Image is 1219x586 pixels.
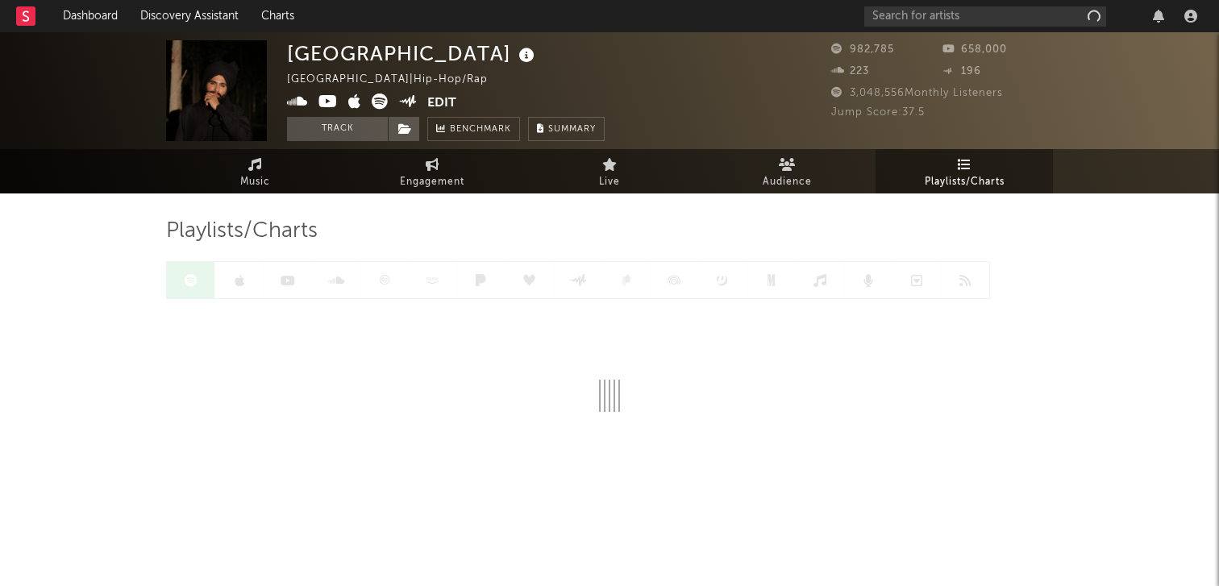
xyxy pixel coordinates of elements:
div: [GEOGRAPHIC_DATA] | Hip-Hop/Rap [287,70,506,89]
span: Jump Score: 37.5 [831,107,925,118]
input: Search for artists [864,6,1106,27]
a: Benchmark [427,117,520,141]
span: Playlists/Charts [166,222,318,241]
a: Engagement [343,149,521,193]
span: Playlists/Charts [925,172,1005,192]
a: Live [521,149,698,193]
span: Summary [548,125,596,134]
a: Audience [698,149,876,193]
div: [GEOGRAPHIC_DATA] [287,40,539,67]
span: 3,048,556 Monthly Listeners [831,88,1003,98]
a: Music [166,149,343,193]
span: Engagement [400,172,464,192]
a: Playlists/Charts [876,149,1053,193]
span: 982,785 [831,44,894,55]
span: Benchmark [450,120,511,139]
span: Audience [763,172,812,192]
button: Summary [528,117,605,141]
span: 223 [831,66,869,77]
span: Music [240,172,270,192]
span: Live [599,172,620,192]
button: Edit [427,94,456,114]
span: 658,000 [942,44,1007,55]
button: Track [287,117,388,141]
span: 196 [942,66,981,77]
